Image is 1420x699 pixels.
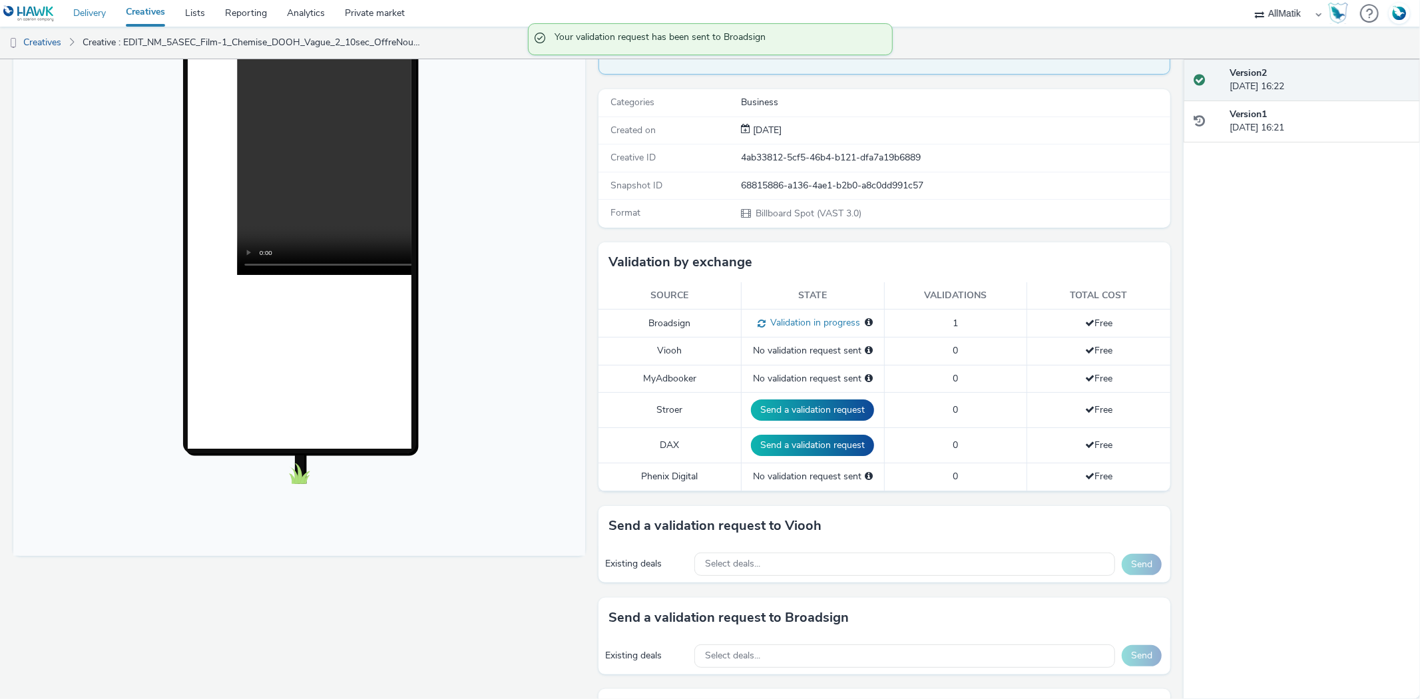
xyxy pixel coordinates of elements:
[865,344,873,357] div: Please select a deal below and click on Send to send a validation request to Viooh.
[741,282,884,310] th: State
[1328,3,1348,24] img: Hawk Academy
[610,151,656,164] span: Creative ID
[953,470,958,483] span: 0
[1085,470,1112,483] span: Free
[608,608,849,628] h3: Send a validation request to Broadsign
[766,316,860,329] span: Validation in progress
[750,124,782,136] span: [DATE]
[953,403,958,416] span: 0
[1085,317,1112,330] span: Free
[610,179,662,192] span: Snapshot ID
[1230,108,1267,120] strong: Version 1
[598,463,742,491] td: Phenix Digital
[7,37,20,50] img: dooh
[610,206,640,219] span: Format
[598,282,742,310] th: Source
[608,516,822,536] h3: Send a validation request to Viooh
[705,559,760,570] span: Select deals...
[1389,3,1409,23] img: Account FR
[1230,67,1409,94] div: [DATE] 16:22
[1085,403,1112,416] span: Free
[741,96,1168,109] div: Business
[598,428,742,463] td: DAX
[953,344,958,357] span: 0
[598,310,742,338] td: Broadsign
[741,179,1168,192] div: 68815886-a136-4ae1-b2b0-a8c0dd991c57
[1085,372,1112,385] span: Free
[598,338,742,365] td: Viooh
[610,124,656,136] span: Created on
[608,252,752,272] h3: Validation by exchange
[1230,67,1267,79] strong: Version 2
[1085,439,1112,451] span: Free
[748,470,877,483] div: No validation request sent
[1027,282,1170,310] th: Total cost
[605,557,688,571] div: Existing deals
[705,650,760,662] span: Select deals...
[555,31,879,48] span: Your validation request has been sent to Broadsign
[741,151,1168,164] div: 4ab33812-5cf5-46b4-b121-dfa7a19b6889
[598,393,742,428] td: Stroer
[953,317,958,330] span: 1
[751,399,874,421] button: Send a validation request
[750,124,782,137] div: Creation 04 September 2025, 16:21
[751,435,874,456] button: Send a validation request
[1085,344,1112,357] span: Free
[865,372,873,385] div: Please select a deal below and click on Send to send a validation request to MyAdbooker.
[953,439,958,451] span: 0
[610,96,654,109] span: Categories
[754,207,861,220] span: Billboard Spot (VAST 3.0)
[1122,554,1162,575] button: Send
[598,365,742,392] td: MyAdbooker
[605,649,688,662] div: Existing deals
[865,470,873,483] div: Please select a deal below and click on Send to send a validation request to Phenix Digital.
[953,372,958,385] span: 0
[1230,108,1409,135] div: [DATE] 16:21
[76,27,431,59] a: Creative : EDIT_NM_5ASEC_Film-1_Chemise_DOOH_Vague_2_10sec_OffreNouveauxClients_9-16_V3_20250805....
[1328,3,1353,24] a: Hawk Academy
[748,344,877,357] div: No validation request sent
[1122,645,1162,666] button: Send
[748,372,877,385] div: No validation request sent
[884,282,1027,310] th: Validations
[3,5,55,22] img: undefined Logo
